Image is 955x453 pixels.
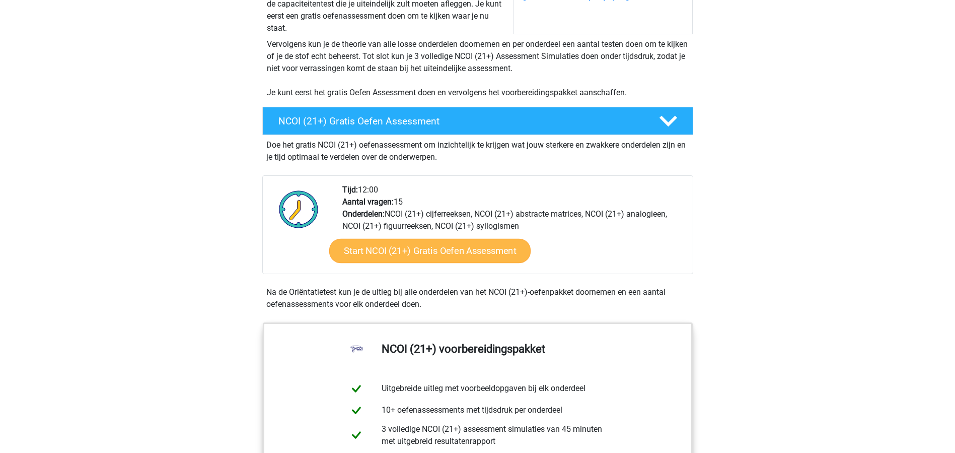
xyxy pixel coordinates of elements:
[262,135,693,163] div: Doe het gratis NCOI (21+) oefenassessment om inzichtelijk te krijgen wat jouw sterkere en zwakker...
[258,107,697,135] a: NCOI (21+) Gratis Oefen Assessment
[263,38,693,99] div: Vervolgens kun je de theorie van alle losse onderdelen doornemen en per onderdeel een aantal test...
[262,286,693,310] div: Na de Oriëntatietest kun je de uitleg bij alle onderdelen van het NCOI (21+)-oefenpakket doorneme...
[335,184,692,274] div: 12:00 15 NCOI (21+) cijferreeksen, NCOI (21+) abstracte matrices, NCOI (21+) analogieen, NCOI (21...
[329,239,530,263] a: Start NCOI (21+) Gratis Oefen Assessment
[273,184,324,234] img: Klok
[278,115,643,127] h4: NCOI (21+) Gratis Oefen Assessment
[342,185,358,195] b: Tijd:
[342,197,394,207] b: Aantal vragen:
[342,209,385,219] b: Onderdelen:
